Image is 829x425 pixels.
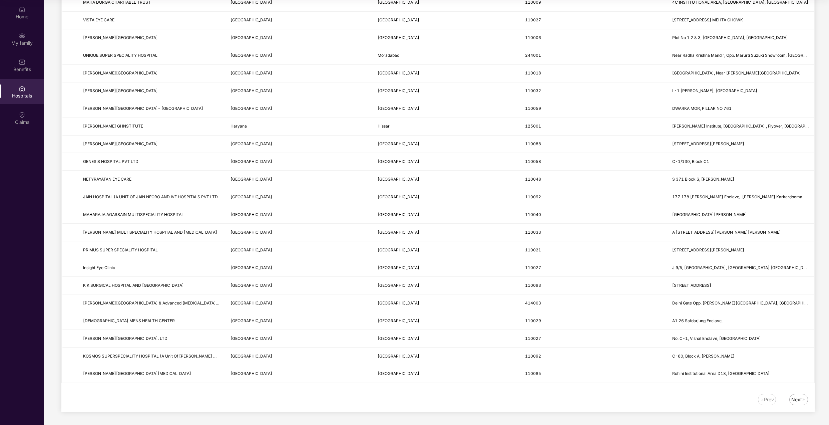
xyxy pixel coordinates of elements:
[378,318,419,323] span: [GEOGRAPHIC_DATA]
[672,17,743,22] span: [STREET_ADDRESS] MEHTA CHOWK
[225,365,373,383] td: Delhi
[672,230,781,235] span: A [STREET_ADDRESS][PERSON_NAME][PERSON_NAME]
[525,371,541,376] span: 110085
[78,294,225,312] td: Gajanan Hospital & Advanced Endoscopic ENT surgery centre
[525,194,541,199] span: 110092
[78,171,225,188] td: NETYRAYATAN EYE CARE
[372,206,520,224] td: New Delhi
[225,171,373,188] td: Delhi
[225,312,373,330] td: Delhi
[667,82,814,100] td: L-1 Naveen Shahdara, North East
[372,29,520,47] td: New Delhi
[525,300,541,305] span: 414003
[83,283,184,288] span: K K SURGICAL HOSPITAL AND [GEOGRAPHIC_DATA]
[378,35,419,40] span: [GEOGRAPHIC_DATA]
[667,65,814,82] td: 14 Gopal Nagar, Near Tilak Nagar Metro Station
[672,70,801,75] span: [GEOGRAPHIC_DATA], Near [PERSON_NAME][GEOGRAPHIC_DATA]
[225,47,373,65] td: Uttar Pradesh
[231,124,247,129] span: Haryana
[19,32,25,39] img: svg+xml;base64,PHN2ZyB3aWR0aD0iMjAiIGhlaWdodD0iMjAiIHZpZXdCb3g9IjAgMCAyMCAyMCIgZmlsbD0ibm9uZSIgeG...
[231,177,272,182] span: [GEOGRAPHIC_DATA]
[372,348,520,365] td: New Delhi
[372,312,520,330] td: New Delhi
[225,136,373,153] td: Delhi
[667,330,814,348] td: No. C-1, Vishal Enclave, Rajouri Garden
[83,318,175,323] span: [DEMOGRAPHIC_DATA] MENS HEALTH CENTER
[525,106,541,111] span: 110059
[378,230,419,235] span: [GEOGRAPHIC_DATA]
[78,65,225,82] td: SWASTHIK HOSPITAL
[83,354,247,359] span: KOSMOS SUPERSPECIALITY HOSPITAL (A Unit Of [PERSON_NAME] Madicare Pvt Ltd)
[78,82,225,100] td: DR. ROSHAN LAL HOSPITAL
[667,12,814,29] td: GN- 12, 3RD FLOOR, SHIVAJI ENCLAVE, SUKHCHAIN MEHTA CHOWK
[19,59,25,65] img: svg+xml;base64,PHN2ZyBpZD0iQmVuZWZpdHMiIHhtbG5zPSJodHRwOi8vd3d3LnczLm9yZy8yMDAwL3N2ZyIgd2lkdGg9Ij...
[378,70,419,75] span: [GEOGRAPHIC_DATA]
[225,118,373,136] td: Haryana
[78,100,225,118] td: KALRA HOSPITAL- DWARKA
[372,259,520,277] td: New Delhi
[667,294,814,312] td: Delhi Gate Opp. Sarvoday Colony, Balikashram Road, Satbhai Mala
[83,35,158,40] span: [PERSON_NAME][GEOGRAPHIC_DATA]
[231,354,272,359] span: [GEOGRAPHIC_DATA]
[525,53,541,58] span: 244001
[83,177,131,182] span: NETYRAYATAN EYE CARE
[83,159,138,164] span: GENESIS HOSPITAL PVT LTD
[372,12,520,29] td: New Delhi
[525,141,541,146] span: 110088
[225,153,373,171] td: Delhi
[378,194,419,199] span: [GEOGRAPHIC_DATA]
[378,124,390,129] span: Hissar
[225,277,373,294] td: Delhi
[667,259,814,277] td: J 9/5, Rajouri Garden, Rajouri Garden Tagore Garden
[78,312,225,330] td: DIYOS MENS HEALTH CENTER
[372,241,520,259] td: New Delhi
[231,230,272,235] span: [GEOGRAPHIC_DATA]
[78,153,225,171] td: GENESIS HOSPITAL PVT LTD
[78,348,225,365] td: KOSMOS SUPERSPECIALITY HOSPITAL (A Unit Of Sachdeva Madicare Pvt Ltd)
[83,88,158,93] span: [PERSON_NAME][GEOGRAPHIC_DATA]
[78,224,225,241] td: ADARSH MULTISPECIALITY HOSPITAL AND TRAUMA CENTER
[525,70,541,75] span: 110018
[525,159,541,164] span: 110058
[225,348,373,365] td: Delhi
[378,141,419,146] span: [GEOGRAPHIC_DATA]
[83,53,157,58] span: UNIQUE SUPER SPECIALITY HOSPITAL
[667,171,814,188] td: S 371 Block S, Gretar Kailash II
[667,206,814,224] td: Bawana Road, Swatantra Nagar
[667,47,814,65] td: Near Radha Krishna Mandir, Opp. Marurti Suzuki Showroom, Delhi Road
[525,283,541,288] span: 110093
[225,188,373,206] td: Delhi
[378,53,399,58] span: Moradabad
[83,212,184,217] span: MAHARAJA AGARSAIN MULTISPECIALITY HOSPITAL
[667,136,814,153] td: BM 8, Shaheed Udham Singh Marg
[225,82,373,100] td: Delhi
[231,194,272,199] span: [GEOGRAPHIC_DATA]
[667,29,814,47] td: Plot No 1 2 & 3, Yamuna Bazar, Park Area
[83,124,143,129] span: [PERSON_NAME] GI INSTITUTE
[672,212,747,217] span: [GEOGRAPHIC_DATA][PERSON_NAME]
[667,188,814,206] td: 177 178 Jagriti Enclave, Pushpanjali Karkardooma
[525,354,541,359] span: 110092
[672,88,757,93] span: L-1 [PERSON_NAME], [GEOGRAPHIC_DATA]
[78,277,225,294] td: K K SURGICAL HOSPITAL AND MATERNITY CENTRE
[672,177,734,182] span: S 371 Block S, [PERSON_NAME]
[372,82,520,100] td: New Delhi
[231,212,272,217] span: [GEOGRAPHIC_DATA]
[525,35,541,40] span: 110006
[525,230,541,235] span: 110033
[378,212,419,217] span: [GEOGRAPHIC_DATA]
[760,398,764,402] img: svg+xml;base64,PHN2ZyB4bWxucz0iaHR0cDovL3d3dy53My5vcmcvMjAwMC9zdmciIHdpZHRoPSIxNiIgaGVpZ2h0PSIxNi...
[78,29,225,47] td: SANT PARMANAND HOSPITAL
[672,194,802,199] span: 177 178 [PERSON_NAME] Enclave, [PERSON_NAME] Karkardooma
[378,354,419,359] span: [GEOGRAPHIC_DATA]
[667,348,814,365] td: C-60, Block A, Anand Vihar
[83,336,167,341] span: [PERSON_NAME][GEOGRAPHIC_DATA]. LTD
[372,100,520,118] td: New Delhi
[83,371,191,376] span: [PERSON_NAME][GEOGRAPHIC_DATA][MEDICAL_DATA]
[378,300,419,305] span: [GEOGRAPHIC_DATA]
[378,265,419,270] span: [GEOGRAPHIC_DATA]
[83,106,203,111] span: [PERSON_NAME][GEOGRAPHIC_DATA]- [GEOGRAPHIC_DATA]
[231,141,272,146] span: [GEOGRAPHIC_DATA]
[78,188,225,206] td: JAIN HOSPITAL (A UNIT OF JAIN NEORO AND IVF HOSPITALS PVT LTD
[372,277,520,294] td: New Delhi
